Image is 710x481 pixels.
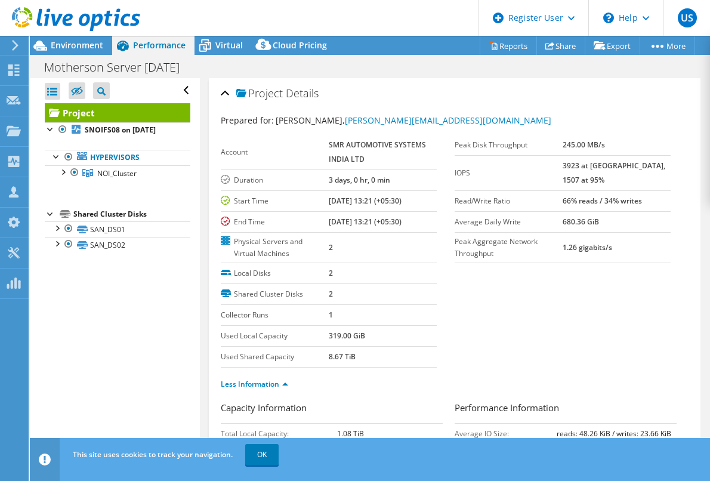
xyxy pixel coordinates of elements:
a: Hypervisors [45,150,190,165]
b: 3 days, 0 hr, 0 min [329,175,390,185]
a: SNOIFS08 on [DATE] [45,122,190,138]
b: 3923 at [GEOGRAPHIC_DATA], 1507 at 95% [563,161,665,185]
a: Reports [480,36,537,55]
label: Local Disks [221,267,329,279]
label: Read/Write Ratio [455,195,563,207]
b: [DATE] 13:21 (+05:30) [329,217,402,227]
label: Peak Aggregate Network Throughput [455,236,563,260]
span: This site uses cookies to track your navigation. [73,449,233,460]
label: Used Local Capacity [221,330,329,342]
span: US [678,8,697,27]
label: Prepared for: [221,115,274,126]
label: Collector Runs [221,309,329,321]
a: [PERSON_NAME][EMAIL_ADDRESS][DOMAIN_NAME] [345,115,551,126]
a: SAN_DS02 [45,237,190,252]
a: More [640,36,695,55]
b: reads: 48.26 KiB / writes: 23.66 KiB [557,428,671,439]
a: Project [45,103,190,122]
span: Details [286,86,319,100]
b: 2 [329,268,333,278]
label: Start Time [221,195,329,207]
span: Project [236,88,283,100]
td: Average IO Size: [455,423,557,444]
b: 680.36 GiB [563,217,599,227]
b: SNOIFS08 on [DATE] [85,125,156,135]
b: 1.26 gigabits/s [563,242,612,252]
h3: Performance Information [455,401,677,417]
label: Account [221,146,329,158]
a: NOI_Cluster [45,165,190,181]
span: [PERSON_NAME], [276,115,551,126]
span: NOI_Cluster [97,168,137,178]
a: OK [245,444,279,465]
span: Cloud Pricing [273,39,327,51]
b: 1 [329,310,333,320]
label: Used Shared Capacity [221,351,329,363]
h3: Capacity Information [221,401,443,417]
label: IOPS [455,167,563,179]
span: Environment [51,39,103,51]
h1: Motherson Server [DATE] [39,61,198,74]
label: Peak Disk Throughput [455,139,563,151]
a: SAN_DS01 [45,221,190,237]
b: 245.00 MB/s [563,140,605,150]
b: [DATE] 13:21 (+05:30) [329,196,402,206]
b: SMR AUTOMOTIVE SYSTEMS INDIA LTD [329,140,426,164]
span: Performance [133,39,186,51]
b: 1.08 TiB [337,428,364,439]
td: Total Local Capacity: [221,423,337,444]
label: Duration [221,174,329,186]
div: Shared Cluster Disks [73,207,190,221]
b: 66% reads / 34% writes [563,196,642,206]
b: 2 [329,289,333,299]
label: Average Daily Write [455,216,563,228]
b: 8.67 TiB [329,351,356,362]
span: Virtual [215,39,243,51]
svg: \n [603,13,614,23]
label: Shared Cluster Disks [221,288,329,300]
a: Share [536,36,585,55]
a: Less Information [221,379,288,389]
label: Physical Servers and Virtual Machines [221,236,329,260]
b: 319.00 GiB [329,331,365,341]
b: 2 [329,242,333,252]
label: End Time [221,216,329,228]
a: Export [585,36,640,55]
